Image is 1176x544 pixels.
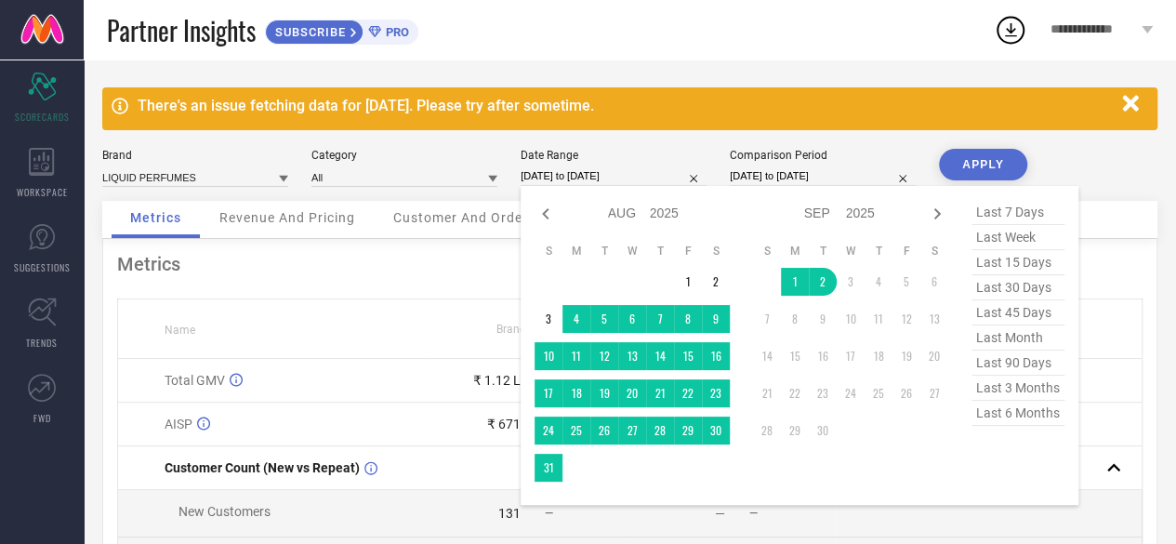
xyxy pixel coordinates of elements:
td: Tue Sep 09 2025 [809,305,837,333]
td: Sun Aug 24 2025 [535,417,562,444]
div: Comparison Period [730,149,916,162]
div: ₹ 1.12 L [473,373,521,388]
span: last 15 days [971,250,1064,275]
td: Tue Sep 23 2025 [809,379,837,407]
td: Sun Aug 31 2025 [535,454,562,482]
span: AISP [165,417,192,431]
th: Monday [562,244,590,259]
td: Wed Aug 27 2025 [618,417,646,444]
div: Previous month [535,203,557,225]
th: Friday [892,244,920,259]
td: Fri Sep 12 2025 [892,305,920,333]
td: Mon Aug 18 2025 [562,379,590,407]
td: Tue Sep 30 2025 [809,417,837,444]
td: Sat Aug 09 2025 [702,305,730,333]
td: Wed Sep 03 2025 [837,268,865,296]
td: Mon Aug 25 2025 [562,417,590,444]
th: Monday [781,244,809,259]
th: Wednesday [618,244,646,259]
input: Select comparison period [730,166,916,186]
th: Saturday [920,244,948,259]
td: Wed Aug 06 2025 [618,305,646,333]
span: Customer Count (New vs Repeat) [165,460,360,475]
td: Sat Sep 27 2025 [920,379,948,407]
td: Thu Sep 11 2025 [865,305,892,333]
span: last 6 months [971,401,1064,426]
span: New Customers [178,504,271,519]
td: Fri Aug 15 2025 [674,342,702,370]
span: last 7 days [971,200,1064,225]
td: Sat Sep 06 2025 [920,268,948,296]
span: TRENDS [26,336,58,350]
td: Thu Aug 21 2025 [646,379,674,407]
td: Tue Sep 02 2025 [809,268,837,296]
th: Tuesday [590,244,618,259]
td: Wed Sep 24 2025 [837,379,865,407]
div: Metrics [117,253,1143,275]
th: Thursday [865,244,892,259]
td: Wed Sep 10 2025 [837,305,865,333]
span: Brand Value [496,323,558,336]
td: Sat Aug 16 2025 [702,342,730,370]
span: SUBSCRIBE [266,25,350,39]
td: Mon Sep 01 2025 [781,268,809,296]
td: Sat Aug 02 2025 [702,268,730,296]
th: Tuesday [809,244,837,259]
span: PRO [381,25,409,39]
td: Thu Aug 28 2025 [646,417,674,444]
td: Wed Aug 13 2025 [618,342,646,370]
button: APPLY [939,149,1027,180]
td: Sat Aug 23 2025 [702,379,730,407]
th: Wednesday [837,244,865,259]
td: Mon Sep 15 2025 [781,342,809,370]
th: Friday [674,244,702,259]
td: Fri Aug 08 2025 [674,305,702,333]
td: Mon Sep 22 2025 [781,379,809,407]
div: Next month [926,203,948,225]
span: last 90 days [971,351,1064,376]
th: Sunday [535,244,562,259]
td: Tue Sep 16 2025 [809,342,837,370]
td: Mon Sep 29 2025 [781,417,809,444]
span: Name [165,324,195,337]
span: Metrics [130,210,181,225]
div: There's an issue fetching data for [DATE]. Please try after sometime. [138,97,1113,114]
td: Mon Aug 11 2025 [562,342,590,370]
td: Sun Sep 14 2025 [753,342,781,370]
td: Sat Sep 20 2025 [920,342,948,370]
td: Thu Sep 25 2025 [865,379,892,407]
td: Fri Aug 01 2025 [674,268,702,296]
td: Sat Sep 13 2025 [920,305,948,333]
th: Sunday [753,244,781,259]
td: Sun Aug 03 2025 [535,305,562,333]
input: Select date range [521,166,707,186]
td: Wed Aug 20 2025 [618,379,646,407]
span: — [545,507,553,520]
span: SCORECARDS [15,110,70,124]
span: WORKSPACE [17,185,68,199]
td: Wed Sep 17 2025 [837,342,865,370]
div: Date Range [521,149,707,162]
span: last 30 days [971,275,1064,300]
th: Thursday [646,244,674,259]
td: Sun Aug 17 2025 [535,379,562,407]
span: Partner Insights [107,11,256,49]
td: Tue Aug 19 2025 [590,379,618,407]
span: FWD [33,411,51,425]
div: 131 [498,506,521,521]
a: SUBSCRIBEPRO [265,15,418,45]
th: Saturday [702,244,730,259]
td: Fri Sep 05 2025 [892,268,920,296]
td: Tue Aug 26 2025 [590,417,618,444]
td: Sun Aug 10 2025 [535,342,562,370]
div: Category [311,149,497,162]
td: Thu Aug 07 2025 [646,305,674,333]
td: Fri Sep 26 2025 [892,379,920,407]
td: Thu Sep 04 2025 [865,268,892,296]
span: Revenue And Pricing [219,210,355,225]
td: Fri Aug 29 2025 [674,417,702,444]
span: last week [971,225,1064,250]
td: Fri Sep 19 2025 [892,342,920,370]
div: ₹ 671 [487,417,521,431]
span: last 3 months [971,376,1064,401]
